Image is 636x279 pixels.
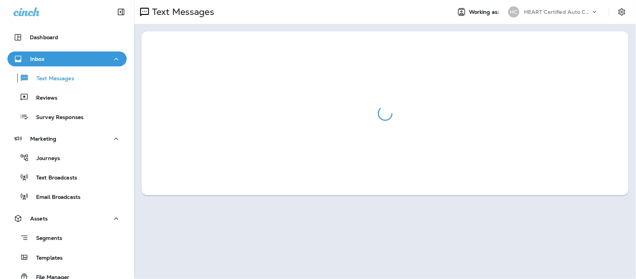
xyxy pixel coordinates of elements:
[29,235,62,242] p: Segments
[7,211,127,226] button: Assets
[469,9,501,15] span: Working as:
[7,109,127,125] button: Survey Responses
[7,230,127,246] button: Segments
[7,90,127,105] button: Reviews
[29,155,60,162] p: Journeys
[29,95,57,102] p: Reviews
[29,175,77,182] p: Text Broadcasts
[7,131,127,146] button: Marketing
[29,255,63,262] p: Templates
[7,250,127,265] button: Templates
[508,6,519,18] div: HC
[7,189,127,204] button: Email Broadcasts
[29,75,74,82] p: Text Messages
[149,6,214,18] p: Text Messages
[30,136,56,142] p: Marketing
[524,9,591,15] p: HEART Certified Auto Care
[7,150,127,166] button: Journeys
[7,30,127,45] button: Dashboard
[7,51,127,66] button: Inbox
[7,169,127,185] button: Text Broadcasts
[29,114,83,121] p: Survey Responses
[615,5,629,19] button: Settings
[30,216,48,222] p: Assets
[29,194,80,201] p: Email Broadcasts
[7,70,127,86] button: Text Messages
[111,4,132,19] button: Collapse Sidebar
[30,56,44,62] p: Inbox
[30,34,58,40] p: Dashboard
